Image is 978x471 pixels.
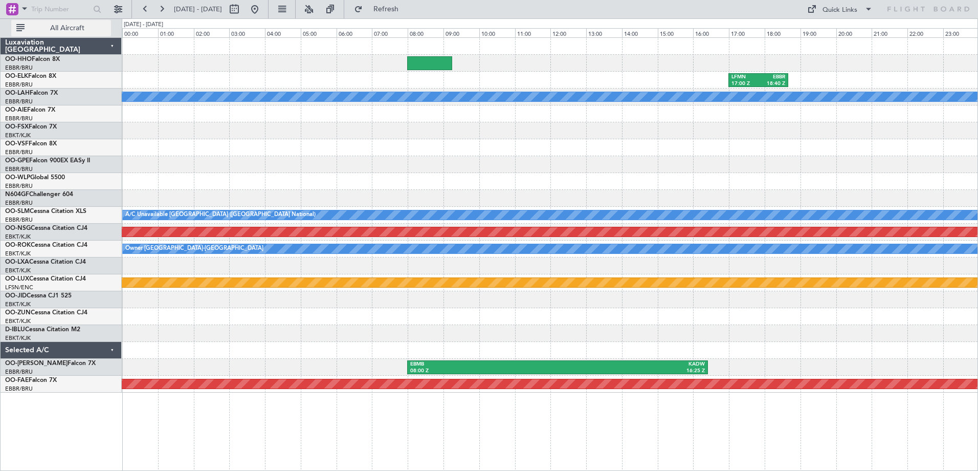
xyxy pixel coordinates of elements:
span: N604GF [5,191,29,198]
a: EBKT/KJK [5,233,31,241]
span: OO-FAE [5,377,29,383]
div: 06:00 [337,28,372,37]
a: N604GFChallenger 604 [5,191,73,198]
span: OO-HHO [5,56,32,62]
span: OO-LAH [5,90,30,96]
a: OO-AIEFalcon 7X [5,107,55,113]
a: OO-HHOFalcon 8X [5,56,60,62]
a: OO-FSXFalcon 7X [5,124,57,130]
a: OO-SLMCessna Citation XLS [5,208,86,215]
div: 18:40 Z [759,80,785,88]
div: KADW [558,361,705,368]
a: EBKT/KJK [5,301,31,308]
a: EBBR/BRU [5,385,33,393]
div: 15:00 [658,28,694,37]
a: OO-LXACessna Citation CJ4 [5,259,86,265]
div: 18:00 [765,28,801,37]
div: 12:00 [550,28,586,37]
div: 22:00 [907,28,943,37]
div: 02:00 [194,28,230,37]
div: 17:00 Z [731,80,758,88]
div: EBBR [759,74,785,81]
a: OO-[PERSON_NAME]Falcon 7X [5,360,96,367]
a: EBKT/KJK [5,132,31,139]
span: OO-ZUN [5,310,31,316]
span: OO-LXA [5,259,29,265]
a: OO-LAHFalcon 7X [5,90,58,96]
a: EBKT/KJK [5,317,31,325]
div: 11:00 [515,28,551,37]
a: EBBR/BRU [5,98,33,105]
div: 05:00 [301,28,337,37]
button: Refresh [349,1,411,17]
div: [DATE] - [DATE] [124,20,163,29]
div: 10:00 [479,28,515,37]
a: EBBR/BRU [5,199,33,207]
input: Trip Number [31,2,90,17]
div: LFMN [731,74,758,81]
a: OO-ELKFalcon 8X [5,73,56,79]
a: OO-FAEFalcon 7X [5,377,57,383]
a: OO-JIDCessna CJ1 525 [5,293,72,299]
span: All Aircraft [27,25,108,32]
div: 13:00 [586,28,622,37]
div: 09:00 [443,28,479,37]
span: D-IBLU [5,327,25,333]
div: 17:00 [729,28,765,37]
span: OO-ELK [5,73,28,79]
a: EBKT/KJK [5,267,31,274]
a: EBKT/KJK [5,250,31,258]
div: 19:00 [801,28,836,37]
a: EBKT/KJK [5,334,31,342]
div: 20:00 [836,28,872,37]
a: LFSN/ENC [5,284,33,291]
div: 04:00 [265,28,301,37]
div: 21:00 [872,28,907,37]
button: Quick Links [802,1,878,17]
span: OO-VSF [5,141,29,147]
span: OO-FSX [5,124,29,130]
span: OO-ROK [5,242,31,248]
div: 08:00 [408,28,443,37]
a: OO-WLPGlobal 5500 [5,175,65,181]
div: 00:00 [122,28,158,37]
span: OO-WLP [5,175,30,181]
span: OO-AIE [5,107,27,113]
a: OO-LUXCessna Citation CJ4 [5,276,86,282]
span: OO-JID [5,293,27,299]
a: D-IBLUCessna Citation M2 [5,327,80,333]
a: EBBR/BRU [5,115,33,122]
div: A/C Unavailable [GEOGRAPHIC_DATA] ([GEOGRAPHIC_DATA] National) [125,207,316,223]
a: EBBR/BRU [5,81,33,89]
a: OO-NSGCessna Citation CJ4 [5,225,87,231]
span: OO-GPE [5,158,29,164]
a: EBBR/BRU [5,216,33,224]
div: 14:00 [622,28,658,37]
div: Quick Links [823,5,857,15]
a: EBBR/BRU [5,64,33,72]
a: EBBR/BRU [5,165,33,173]
div: 07:00 [372,28,408,37]
a: EBBR/BRU [5,148,33,156]
span: OO-NSG [5,225,31,231]
div: 01:00 [158,28,194,37]
div: Owner [GEOGRAPHIC_DATA]-[GEOGRAPHIC_DATA] [125,241,263,256]
a: OO-GPEFalcon 900EX EASy II [5,158,90,164]
div: 16:00 [693,28,729,37]
a: OO-VSFFalcon 8X [5,141,57,147]
span: OO-SLM [5,208,30,215]
span: Refresh [365,6,408,13]
span: OO-[PERSON_NAME] [5,360,68,367]
a: EBBR/BRU [5,368,33,376]
div: 16:25 Z [558,368,705,375]
span: OO-LUX [5,276,29,282]
a: OO-ZUNCessna Citation CJ4 [5,310,87,316]
a: OO-ROKCessna Citation CJ4 [5,242,87,248]
a: EBBR/BRU [5,182,33,190]
button: All Aircraft [11,20,111,36]
span: [DATE] - [DATE] [174,5,222,14]
div: 08:00 Z [410,368,558,375]
div: 03:00 [229,28,265,37]
div: EBMB [410,361,558,368]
